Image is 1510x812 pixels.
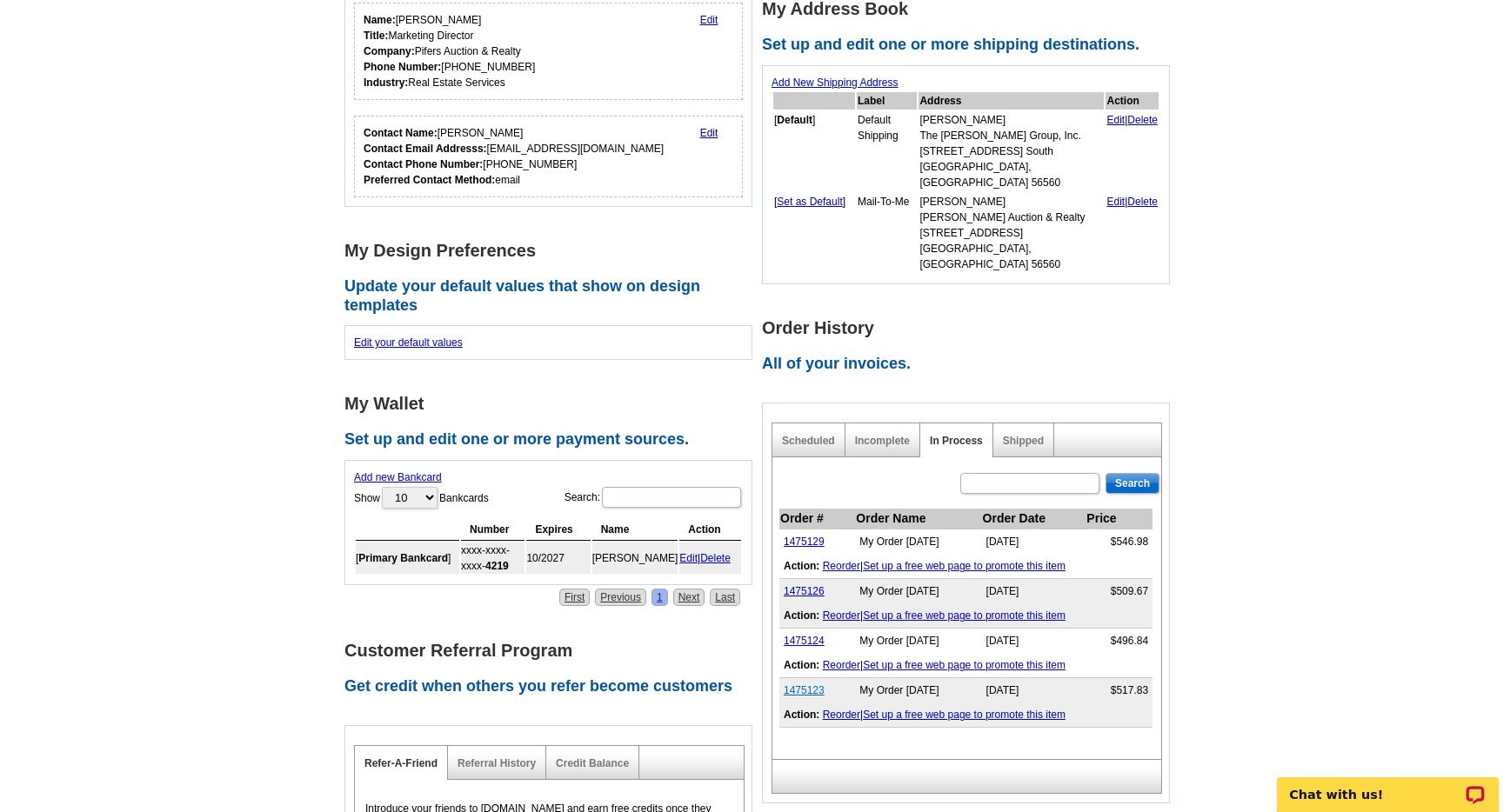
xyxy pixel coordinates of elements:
td: [ ] [773,193,855,273]
b: Action: [784,560,819,572]
a: Referral History [458,757,536,769]
td: My Order [DATE] [855,629,981,654]
td: [PERSON_NAME] [PERSON_NAME] Auction & Realty [STREET_ADDRESS] [GEOGRAPHIC_DATA], [GEOGRAPHIC_DATA... [919,193,1104,273]
td: [PERSON_NAME] The [PERSON_NAME] Group, Inc. [STREET_ADDRESS] South [GEOGRAPHIC_DATA], [GEOGRAPHIC... [919,111,1104,191]
input: Search: [602,487,741,508]
b: Action: [784,709,819,721]
h2: All of your invoices. [762,355,1179,374]
a: Delete [1127,196,1158,208]
label: Search: [565,485,743,509]
th: Order Name [855,509,981,529]
h2: Get credit when others you refer become customers [344,677,762,696]
td: $546.98 [1086,529,1153,555]
strong: Phone Number: [364,61,441,73]
a: Scheduled [782,435,835,447]
strong: Industry: [364,77,408,89]
strong: Name: [364,14,396,26]
a: Set up a free web page to promote this item [863,659,1066,671]
td: My Order [DATE] [855,529,981,555]
strong: Preferred Contact Method: [364,174,495,186]
td: Mail-To-Me [857,193,917,273]
strong: Title: [364,30,388,42]
a: Incomplete [855,435,910,447]
td: $496.84 [1086,629,1153,654]
h1: Order History [762,319,1179,337]
a: Add New Shipping Address [772,77,898,89]
a: 1475126 [784,585,825,597]
div: Your personal details. [354,3,743,100]
th: Number [461,519,524,541]
a: First [559,589,590,606]
td: My Order [DATE] [855,579,981,604]
div: Who should we contact regarding order issues? [354,116,743,197]
strong: 4219 [485,560,509,572]
th: Order # [779,509,855,529]
a: Reorder [823,659,860,671]
a: Delete [1127,114,1158,126]
a: Set as Default [777,196,842,208]
td: | [779,702,1153,728]
td: [ ] [773,111,855,191]
a: Refer-A-Friend [364,757,438,769]
select: ShowBankcards [382,487,438,509]
b: Primary Bankcard [358,552,448,564]
td: Default Shipping [857,111,917,191]
a: Previous [595,589,646,606]
a: Edit [700,14,718,26]
b: Action: [784,659,819,671]
a: 1 [651,589,668,606]
h2: Update your default values that show on design templates [344,277,762,315]
h1: Customer Referral Program [344,642,762,660]
th: Order Date [982,509,1086,529]
a: Set up a free web page to promote this item [863,709,1066,721]
td: [ ] [356,542,459,574]
td: 10/2027 [526,542,590,574]
a: Delete [700,552,731,564]
a: Set up a free web page to promote this item [863,560,1066,572]
th: Price [1086,509,1153,529]
div: [PERSON_NAME] [EMAIL_ADDRESS][DOMAIN_NAME] [PHONE_NUMBER] email [364,125,664,188]
a: Credit Balance [556,757,629,769]
a: Edit [1106,114,1125,126]
td: [PERSON_NAME] [592,542,678,574]
a: Reorder [823,709,860,721]
strong: Contact Phone Number: [364,158,483,170]
td: $509.67 [1086,579,1153,604]
b: Default [777,114,812,126]
th: Action [1106,92,1159,110]
a: Reorder [823,560,860,572]
td: My Order [DATE] [855,678,981,703]
h2: Set up and edit one or more payment sources. [344,430,762,449]
td: [DATE] [982,678,1086,703]
td: [DATE] [982,579,1086,604]
a: 1475123 [784,684,825,696]
b: Action: [784,609,819,622]
th: Expires [526,519,590,541]
td: | [1106,111,1159,191]
strong: Contact Email Addresss: [364,143,487,155]
a: 1475129 [784,536,825,548]
h1: My Design Preferences [344,242,762,260]
td: | [779,554,1153,579]
a: Shipped [1003,435,1044,447]
a: Edit your default values [354,336,463,349]
td: $517.83 [1086,678,1153,703]
td: | [679,542,741,574]
td: [DATE] [982,529,1086,555]
input: Search [1106,473,1159,494]
a: 1475124 [784,635,825,647]
a: Reorder [823,609,860,622]
a: Next [673,589,705,606]
td: | [1106,193,1159,273]
th: Action [679,519,741,541]
h1: My Wallet [344,395,762,413]
th: Label [857,92,917,110]
a: Edit [700,127,718,139]
h2: Set up and edit one or more shipping destinations. [762,36,1179,55]
td: | [779,603,1153,629]
td: | [779,653,1153,678]
a: Set up a free web page to promote this item [863,609,1066,622]
th: Address [919,92,1104,110]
